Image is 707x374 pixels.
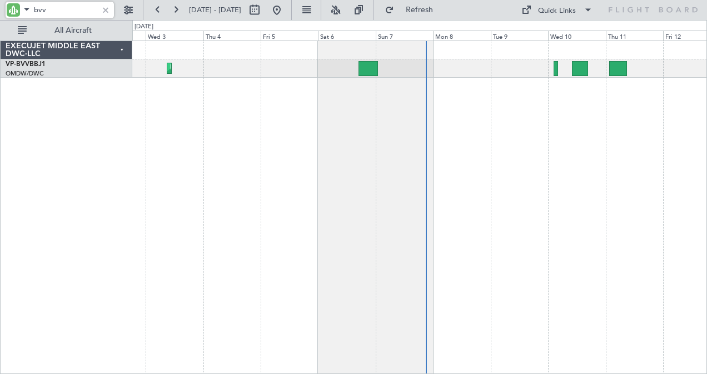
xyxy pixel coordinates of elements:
[6,61,46,68] a: VP-BVVBBJ1
[396,6,443,14] span: Refresh
[135,22,153,32] div: [DATE]
[548,31,605,41] div: Wed 10
[6,69,44,78] a: OMDW/DWC
[538,6,576,17] div: Quick Links
[29,27,117,34] span: All Aircraft
[380,1,446,19] button: Refresh
[606,31,663,41] div: Thu 11
[146,31,203,41] div: Wed 3
[170,60,280,77] div: Planned Maint Dubai (Al Maktoum Intl)
[189,5,241,15] span: [DATE] - [DATE]
[34,2,98,18] input: A/C (Reg. or Type)
[6,61,29,68] span: VP-BVV
[12,22,121,39] button: All Aircraft
[491,31,548,41] div: Tue 9
[516,1,598,19] button: Quick Links
[203,31,261,41] div: Thu 4
[433,31,490,41] div: Mon 8
[261,31,318,41] div: Fri 5
[318,31,375,41] div: Sat 6
[376,31,433,41] div: Sun 7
